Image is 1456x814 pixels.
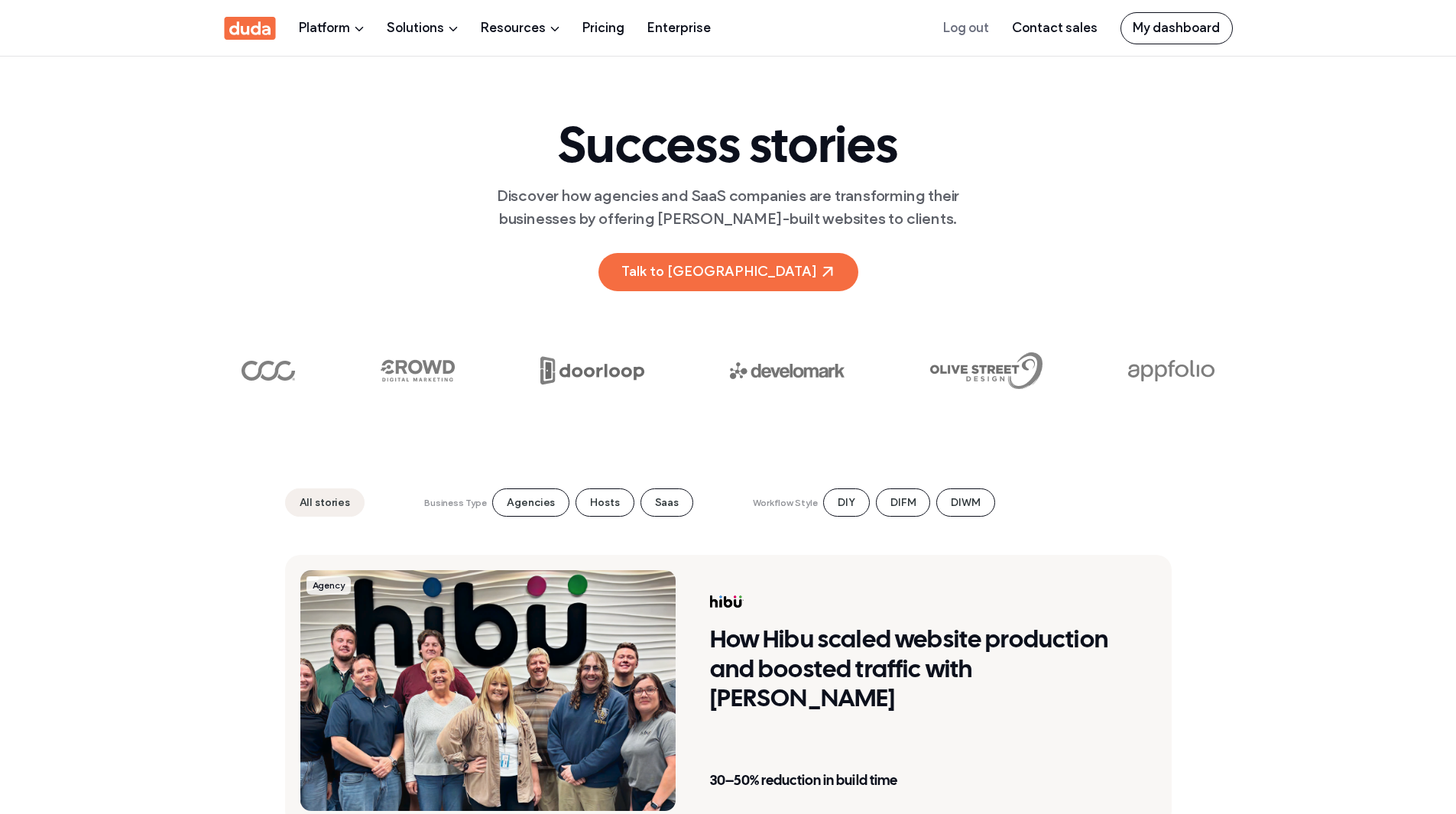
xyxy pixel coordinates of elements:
li: Agencies [492,488,569,517]
li: All stories [285,488,365,517]
li: DIY [823,488,870,517]
a: Talk to [GEOGRAPHIC_DATA] [598,253,858,291]
h4: How Hibu scaled website production and boosted traffic with [PERSON_NAME] [710,627,1133,715]
li: DIFM [876,488,930,517]
div: Discover how agencies and SaaS companies are transforming their businesses by offering [PERSON_NA... [495,184,961,230]
div: 30–50% reduction in build time [710,760,1133,791]
span: Agency [306,576,351,595]
h1: Success stories [281,125,1176,173]
li: DIWM [936,488,994,517]
a: My dashboard [1120,12,1233,44]
li: Saas [640,488,693,517]
li: Hosts [576,488,634,517]
div: Workflow Style [753,497,817,509]
div: Business Type [424,497,486,509]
